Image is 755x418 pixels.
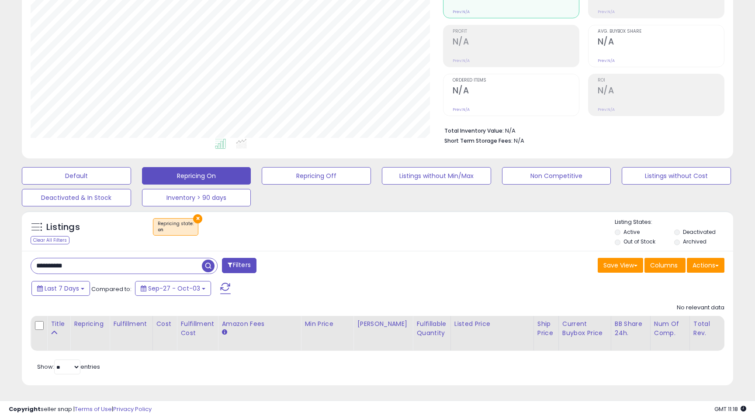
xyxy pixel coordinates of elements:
span: Avg. Buybox Share [598,29,724,34]
h2: N/A [453,86,579,97]
button: Filters [222,258,256,273]
b: Short Term Storage Fees: [444,137,513,144]
span: 2025-10-11 11:18 GMT [714,405,746,413]
p: Listing States: [615,218,733,226]
li: N/A [444,125,718,135]
span: Columns [650,261,678,270]
a: Privacy Policy [113,405,152,413]
button: Listings without Cost [622,167,731,185]
label: Out of Stock [623,238,655,245]
div: Clear All Filters [31,236,69,244]
span: Show: entries [37,363,100,371]
button: Listings without Min/Max [382,167,491,185]
div: Listed Price [454,319,530,329]
div: on [158,227,194,233]
span: Last 7 Days [45,284,79,293]
strong: Copyright [9,405,41,413]
div: Fulfillment [113,319,149,329]
button: Save View [598,258,643,273]
div: seller snap | | [9,405,152,414]
small: Prev: N/A [453,9,470,14]
div: BB Share 24h. [615,319,647,338]
small: Amazon Fees. [222,329,227,336]
h2: N/A [453,37,579,48]
h2: N/A [598,86,724,97]
span: ROI [598,78,724,83]
div: Min Price [305,319,350,329]
button: Default [22,167,131,185]
button: Non Competitive [502,167,611,185]
div: Fulfillable Quantity [416,319,447,338]
span: Profit [453,29,579,34]
div: Num of Comp. [654,319,686,338]
small: Prev: N/A [598,9,615,14]
button: × [193,214,202,223]
span: Ordered Items [453,78,579,83]
span: Sep-27 - Oct-03 [148,284,200,293]
a: Terms of Use [75,405,112,413]
button: Last 7 Days [31,281,90,296]
button: Deactivated & In Stock [22,189,131,206]
button: Inventory > 90 days [142,189,251,206]
div: Fulfillment Cost [180,319,214,338]
button: Sep-27 - Oct-03 [135,281,211,296]
span: Compared to: [91,285,132,293]
b: Total Inventory Value: [444,127,504,134]
div: Amazon Fees [222,319,297,329]
label: Active [623,228,640,236]
div: No relevant data [677,304,724,312]
div: Total Rev. [693,319,725,338]
div: Repricing [74,319,106,329]
div: Title [51,319,66,329]
div: Current Buybox Price [562,319,607,338]
label: Archived [683,238,707,245]
h5: Listings [46,221,80,233]
small: Prev: N/A [598,58,615,63]
button: Repricing Off [262,167,371,185]
span: N/A [514,137,524,145]
div: Ship Price [537,319,555,338]
label: Deactivated [683,228,716,236]
button: Repricing On [142,167,251,185]
small: Prev: N/A [598,107,615,112]
h2: N/A [598,37,724,48]
small: Prev: N/A [453,58,470,63]
button: Columns [644,258,686,273]
div: Cost [156,319,173,329]
span: Repricing state : [158,220,194,233]
button: Actions [687,258,724,273]
small: Prev: N/A [453,107,470,112]
div: [PERSON_NAME] [357,319,409,329]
